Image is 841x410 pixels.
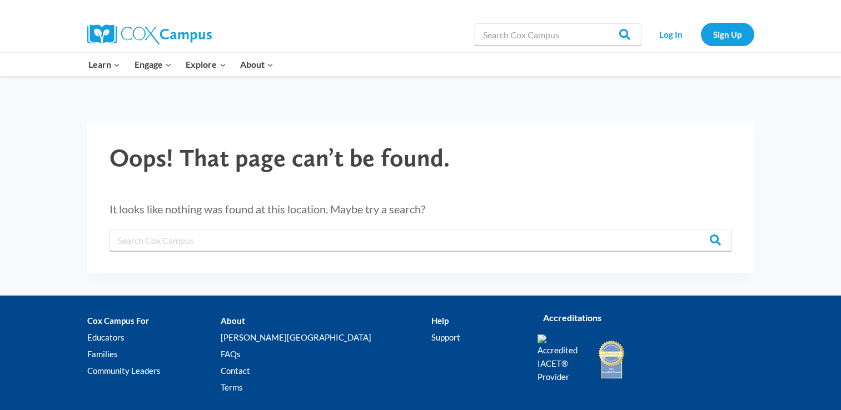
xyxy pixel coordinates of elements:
a: Sign Up [701,23,754,46]
img: Cox Campus [87,24,212,44]
a: Educators [87,329,221,346]
a: Community Leaders [87,362,221,379]
span: About [240,57,273,72]
nav: Secondary Navigation [647,23,754,46]
span: Engage [135,57,172,72]
input: Search Cox Campus [110,229,732,251]
img: IDA Accredited [598,339,625,380]
span: Explore [186,57,226,72]
a: [PERSON_NAME][GEOGRAPHIC_DATA] [221,329,431,346]
a: Families [87,346,221,362]
strong: Accreditations [543,312,601,323]
a: Terms [221,379,431,396]
a: FAQs [221,346,431,362]
a: Support [431,329,520,346]
nav: Primary Navigation [82,53,281,76]
a: Contact [221,362,431,379]
a: Log In [647,23,695,46]
p: It looks like nothing was found at this location. Maybe try a search? [110,200,732,218]
span: Learn [88,57,120,72]
h1: Oops! That page can’t be found. [110,143,732,173]
input: Search Cox Campus [475,23,641,46]
img: Accredited IACET® Provider [538,334,585,383]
